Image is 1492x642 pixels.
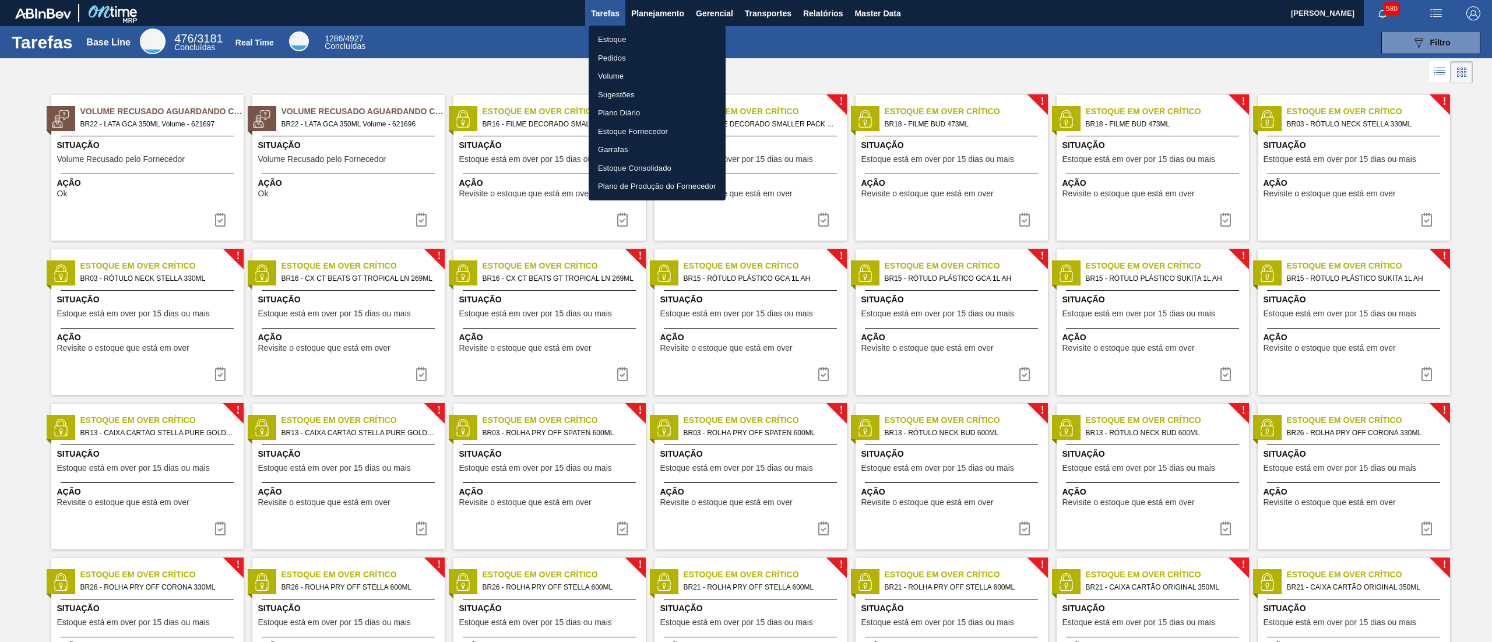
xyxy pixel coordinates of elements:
a: Plano de Produção do Fornecedor [589,177,726,196]
a: Estoque Consolidado [589,159,726,178]
a: Volume [589,67,726,86]
a: Sugestões [589,86,726,104]
a: Estoque [589,30,726,49]
a: Pedidos [589,49,726,68]
a: Garrafas [589,140,726,159]
a: Plano Diário [589,104,726,122]
a: Estoque Fornecedor [589,122,726,141]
